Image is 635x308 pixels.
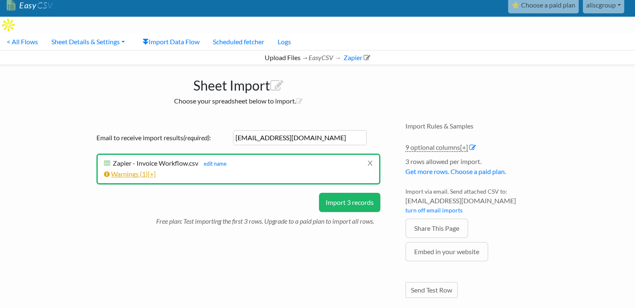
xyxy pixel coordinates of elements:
[156,212,380,226] p: Free plan: Test importing the first 3 rows. Upgrade to a paid plan to import all rows.
[113,159,198,167] span: Zapier - Invoice Workflow.csv
[593,266,625,298] iframe: Drift Widget Chat Controller
[342,53,370,61] a: Zapier
[405,157,547,181] li: 3 rows allowed per import.
[136,33,206,50] a: Import Data Flow
[405,187,547,219] li: Import via email. Send attached CSV to:
[148,170,156,178] span: [+]
[206,33,271,50] a: Scheduled fetcher
[104,170,156,178] a: Warnings (1)[+]
[367,155,373,171] a: x
[405,242,488,261] a: Embed in your website
[96,133,230,143] label: Email to receive import results :
[142,170,146,178] span: 1
[319,193,380,212] button: Import 3 records
[271,33,298,50] a: Logs
[200,160,227,167] a: edit name
[183,134,209,141] i: (required)
[405,207,463,214] a: turn off email imports
[405,196,547,206] span: [EMAIL_ADDRESS][DOMAIN_NAME]
[405,282,458,298] a: Send Test Row
[88,73,389,93] h1: Sheet Import
[88,97,389,105] h2: Choose your spreadsheet below to import.
[405,219,468,238] a: Share This Page
[405,143,468,152] a: 9 optional columns[+]
[233,130,367,145] input: example@gmail.com
[405,122,547,130] h4: Import Rules & Samples
[405,167,506,175] a: Get more rows. Choose a paid plan.
[309,53,341,61] i: EasyCSV →
[45,33,132,50] a: Sheet Details & Settings
[460,143,468,151] span: [+]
